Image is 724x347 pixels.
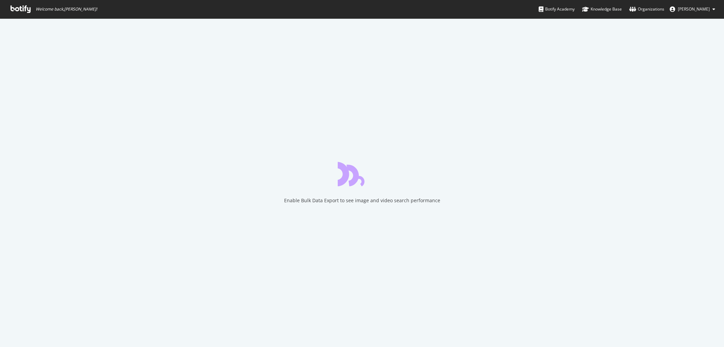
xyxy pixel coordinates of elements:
[582,6,622,13] div: Knowledge Base
[284,197,440,204] div: Enable Bulk Data Export to see image and video search performance
[664,4,721,15] button: [PERSON_NAME]
[629,6,664,13] div: Organizations
[338,162,387,186] div: animation
[36,6,97,12] span: Welcome back, [PERSON_NAME] !
[678,6,710,12] span: Sinead Pounder
[539,6,575,13] div: Botify Academy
